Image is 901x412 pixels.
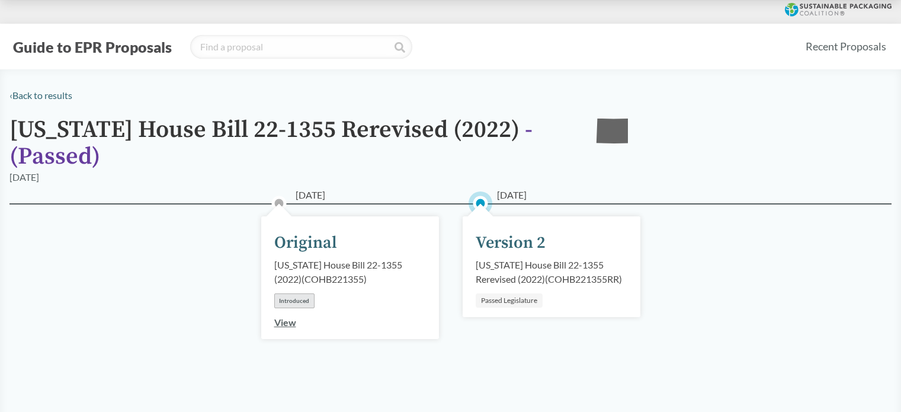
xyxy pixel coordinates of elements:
input: Find a proposal [190,35,412,59]
a: Recent Proposals [800,33,892,60]
span: [DATE] [296,188,325,202]
div: [DATE] [9,170,39,184]
div: [US_STATE] House Bill 22-1355 (2022) ( COHB221355 ) [274,258,426,286]
div: Passed Legislature [476,293,543,308]
div: Introduced [274,293,315,308]
div: Original [274,231,337,255]
span: - ( Passed ) [9,115,533,171]
button: Guide to EPR Proposals [9,37,175,56]
a: ‹Back to results [9,90,72,101]
div: [US_STATE] House Bill 22-1355 Rerevised (2022) ( COHB221355RR ) [476,258,627,286]
h1: [US_STATE] House Bill 22-1355 Rerevised (2022) [9,117,578,170]
a: View [274,317,296,328]
span: [DATE] [497,188,527,202]
div: Version 2 [476,231,546,255]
